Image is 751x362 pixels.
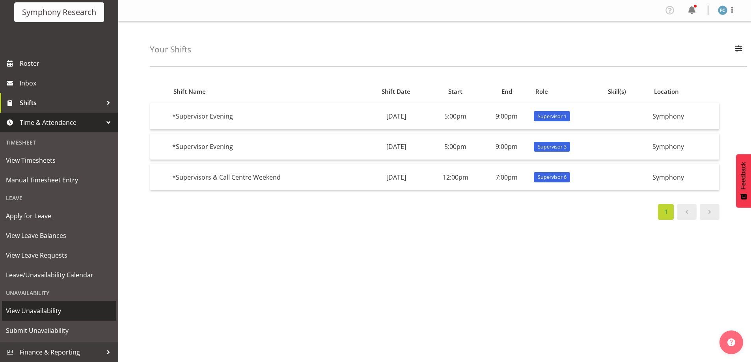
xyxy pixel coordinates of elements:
span: Supervisor 6 [538,173,567,181]
div: Timesheet [2,134,116,150]
span: Start [448,87,462,96]
span: Apply for Leave [6,210,112,222]
a: Submit Unavailability [2,321,116,340]
span: Supervisor 3 [538,143,567,150]
td: Symphony [649,103,719,130]
a: Apply for Leave [2,206,116,226]
button: Filter Employees [731,41,747,58]
span: End [501,87,512,96]
span: Role [535,87,548,96]
a: View Timesheets [2,150,116,170]
span: Inbox [20,77,114,89]
td: [DATE] [364,164,428,190]
td: *Supervisor Evening [169,103,364,130]
td: 7:00pm [483,164,531,190]
span: Shift Name [173,87,206,96]
td: 12:00pm [428,164,483,190]
td: *Supervisors & Call Centre Weekend [169,164,364,190]
div: Symphony Research [22,6,96,18]
td: Symphony [649,164,719,190]
td: [DATE] [364,134,428,160]
div: Leave [2,190,116,206]
span: Feedback [740,162,747,189]
span: Roster [20,58,114,69]
img: fisi-cook-lagatule1979.jpg [718,6,727,15]
td: 5:00pm [428,103,483,130]
button: Feedback - Show survey [736,154,751,208]
span: Shifts [20,97,102,109]
td: Symphony [649,134,719,160]
td: 9:00pm [483,103,531,130]
span: Skill(s) [608,87,626,96]
td: 5:00pm [428,134,483,160]
a: Manual Timesheet Entry [2,170,116,190]
span: Leave/Unavailability Calendar [6,269,112,281]
span: View Unavailability [6,305,112,317]
a: Leave/Unavailability Calendar [2,265,116,285]
td: 9:00pm [483,134,531,160]
span: Supervisor 1 [538,113,567,120]
span: Location [654,87,679,96]
span: Manual Timesheet Entry [6,174,112,186]
td: [DATE] [364,103,428,130]
a: View Leave Requests [2,245,116,265]
div: Unavailability [2,285,116,301]
span: Finance & Reporting [20,346,102,358]
span: View Timesheets [6,154,112,166]
a: View Leave Balances [2,226,116,245]
span: Shift Date [382,87,410,96]
img: help-xxl-2.png [727,338,735,346]
a: View Unavailability [2,301,116,321]
span: Time & Attendance [20,117,102,128]
span: Submit Unavailability [6,325,112,336]
span: View Leave Balances [6,230,112,241]
span: View Leave Requests [6,249,112,261]
td: *Supervisor Evening [169,134,364,160]
h4: Your Shifts [150,45,191,54]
